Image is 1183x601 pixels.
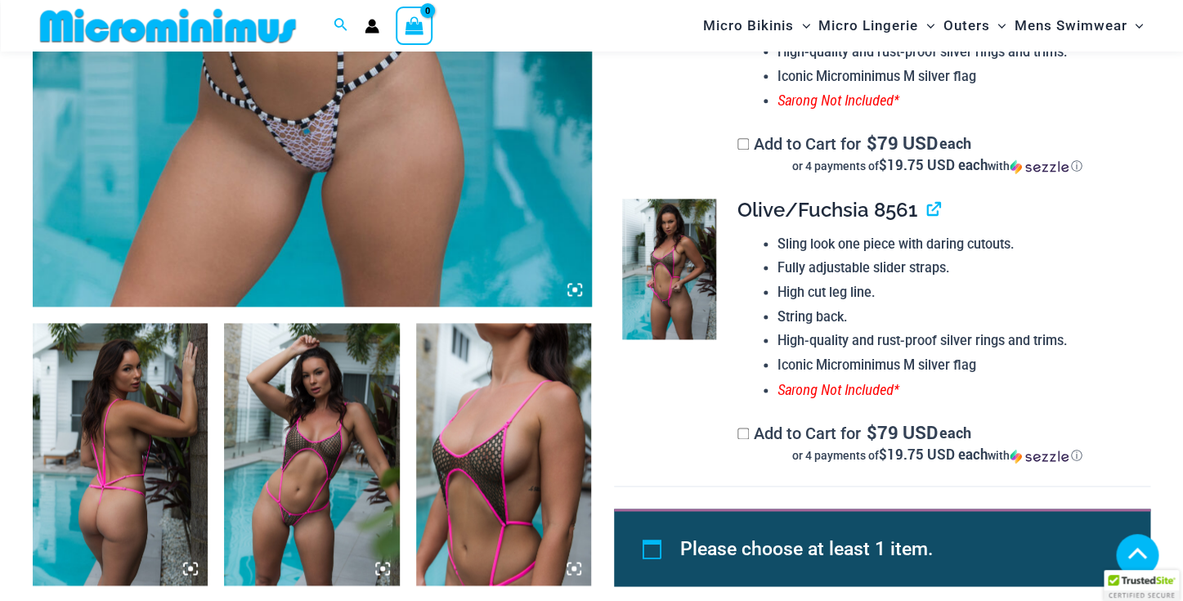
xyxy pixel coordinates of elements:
span: Outers [943,5,989,47]
img: Inferno Mesh Olive Fuchsia 8561 One Piece [33,323,208,586]
img: Inferno Mesh Olive Fuchsia 8561 One Piece [622,199,716,340]
img: Inferno Mesh Olive Fuchsia 8561 One Piece [416,323,591,586]
li: Iconic Microminimus M silver flag [777,353,1137,378]
img: Inferno Mesh Olive Fuchsia 8561 One Piece [224,323,399,586]
div: or 4 payments of$19.75 USD eachwithSezzle Click to learn more about Sezzle [737,158,1137,174]
input: Add to Cart for$79 USD eachor 4 payments of$19.75 USD eachwithSezzle Click to learn more about Se... [737,138,749,150]
a: Account icon link [365,19,379,34]
li: High cut leg line. [777,280,1137,305]
li: Please choose at least 1 item. [679,530,1113,567]
span: Menu Toggle [1127,5,1143,47]
label: Add to Cart for [737,424,1137,464]
li: High-quality and rust-proof silver rings and trims. [777,40,1137,65]
span: Olive/Fuchsia 8561 [737,198,917,222]
a: Micro BikinisMenu ToggleMenu Toggle [699,5,814,47]
span: 79 USD [867,424,938,441]
span: $ [867,131,877,155]
span: Menu Toggle [794,5,810,47]
a: Search icon link [334,16,348,36]
span: Sarong Not Included* [777,381,899,398]
div: TrustedSite Certified [1104,570,1179,601]
img: Sezzle [1010,449,1069,464]
li: High-quality and rust-proof silver rings and trims. [777,329,1137,353]
span: each [939,135,971,151]
span: Mens Swimwear [1014,5,1127,47]
li: String back. [777,305,1137,330]
li: Sling look one piece with daring cutouts. [777,232,1137,257]
a: View Shopping Cart, empty [396,7,433,44]
img: MM SHOP LOGO FLAT [34,7,302,44]
input: Add to Cart for$79 USD eachor 4 payments of$19.75 USD eachwithSezzle Click to learn more about Se... [737,428,749,439]
span: Menu Toggle [918,5,934,47]
img: Sezzle [1010,159,1069,174]
label: Add to Cart for [737,134,1137,174]
li: Iconic Microminimus M silver flag [777,65,1137,89]
span: Sarong Not Included* [777,92,899,109]
span: each [939,424,971,441]
a: Micro LingerieMenu ToggleMenu Toggle [814,5,939,47]
div: or 4 payments of with [737,447,1137,464]
nav: Site Navigation [697,2,1150,49]
li: Fully adjustable slider straps. [777,256,1137,280]
a: OutersMenu ToggleMenu Toggle [939,5,1010,47]
span: Micro Bikinis [703,5,794,47]
div: or 4 payments of with [737,158,1137,174]
span: 79 USD [867,135,938,151]
a: Mens SwimwearMenu ToggleMenu Toggle [1010,5,1147,47]
span: $19.75 USD each [879,155,988,174]
span: $19.75 USD each [879,445,988,464]
div: or 4 payments of$19.75 USD eachwithSezzle Click to learn more about Sezzle [737,447,1137,464]
span: Menu Toggle [989,5,1006,47]
span: Micro Lingerie [818,5,918,47]
span: $ [867,420,877,444]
